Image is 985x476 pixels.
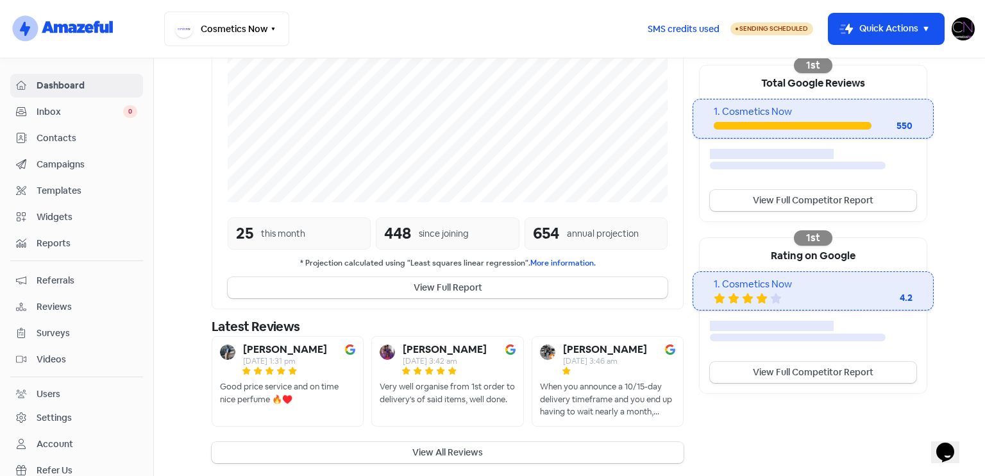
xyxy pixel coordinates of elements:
[380,344,395,360] img: Avatar
[212,317,684,336] div: Latest Reviews
[563,344,647,355] b: [PERSON_NAME]
[10,269,143,293] a: Referrals
[10,432,143,456] a: Account
[384,222,411,245] div: 448
[931,425,972,463] iframe: chat widget
[228,257,668,269] small: * Projection calculated using "Least squares linear regression".
[37,132,137,145] span: Contacts
[37,184,137,198] span: Templates
[37,105,123,119] span: Inbox
[243,344,327,355] b: [PERSON_NAME]
[10,126,143,150] a: Contacts
[37,274,137,287] span: Referrals
[739,24,808,33] span: Sending Scheduled
[505,344,516,355] img: Image
[10,100,143,124] a: Inbox 0
[665,344,675,355] img: Image
[714,277,912,292] div: 1. Cosmetics Now
[10,232,143,255] a: Reports
[212,442,684,463] button: View All Reviews
[37,387,60,401] div: Users
[220,344,235,360] img: Avatar
[829,13,944,44] button: Quick Actions
[871,119,913,133] div: 550
[10,348,143,371] a: Videos
[243,357,327,365] div: [DATE] 1:31 pm
[37,210,137,224] span: Widgets
[10,382,143,406] a: Users
[714,105,912,119] div: 1. Cosmetics Now
[540,380,675,418] div: When you announce a 10/15-day delivery timeframe and you end up having to wait nearly a month, ha...
[794,58,832,73] div: 1st
[37,411,72,425] div: Settings
[530,258,596,268] a: More information.
[794,230,832,246] div: 1st
[540,344,555,360] img: Avatar
[10,153,143,176] a: Campaigns
[952,17,975,40] img: User
[164,12,289,46] button: Cosmetics Now
[730,21,813,37] a: Sending Scheduled
[345,344,355,355] img: Image
[37,327,137,340] span: Surveys
[861,291,913,305] div: 4.2
[236,222,253,245] div: 25
[700,238,927,271] div: Rating on Google
[37,300,137,314] span: Reviews
[419,227,469,241] div: since joining
[10,295,143,319] a: Reviews
[10,406,143,430] a: Settings
[261,227,305,241] div: this month
[637,21,730,35] a: SMS credits used
[403,344,487,355] b: [PERSON_NAME]
[37,438,73,451] div: Account
[37,237,137,250] span: Reports
[37,158,137,171] span: Campaigns
[403,357,487,365] div: [DATE] 3:42 am
[380,380,515,405] div: Very well organise from 1st order to delivery's of said items, well done.
[10,321,143,345] a: Surveys
[37,79,137,92] span: Dashboard
[710,190,916,211] a: View Full Competitor Report
[10,179,143,203] a: Templates
[10,205,143,229] a: Widgets
[10,74,143,98] a: Dashboard
[710,362,916,383] a: View Full Competitor Report
[220,380,355,405] div: Good price service and on time nice perfume 🔥♥️
[228,277,668,298] button: View Full Report
[648,22,720,36] span: SMS credits used
[533,222,559,245] div: 654
[37,353,137,366] span: Videos
[563,357,647,365] div: [DATE] 3:46 am
[700,65,927,99] div: Total Google Reviews
[567,227,639,241] div: annual projection
[123,105,137,118] span: 0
